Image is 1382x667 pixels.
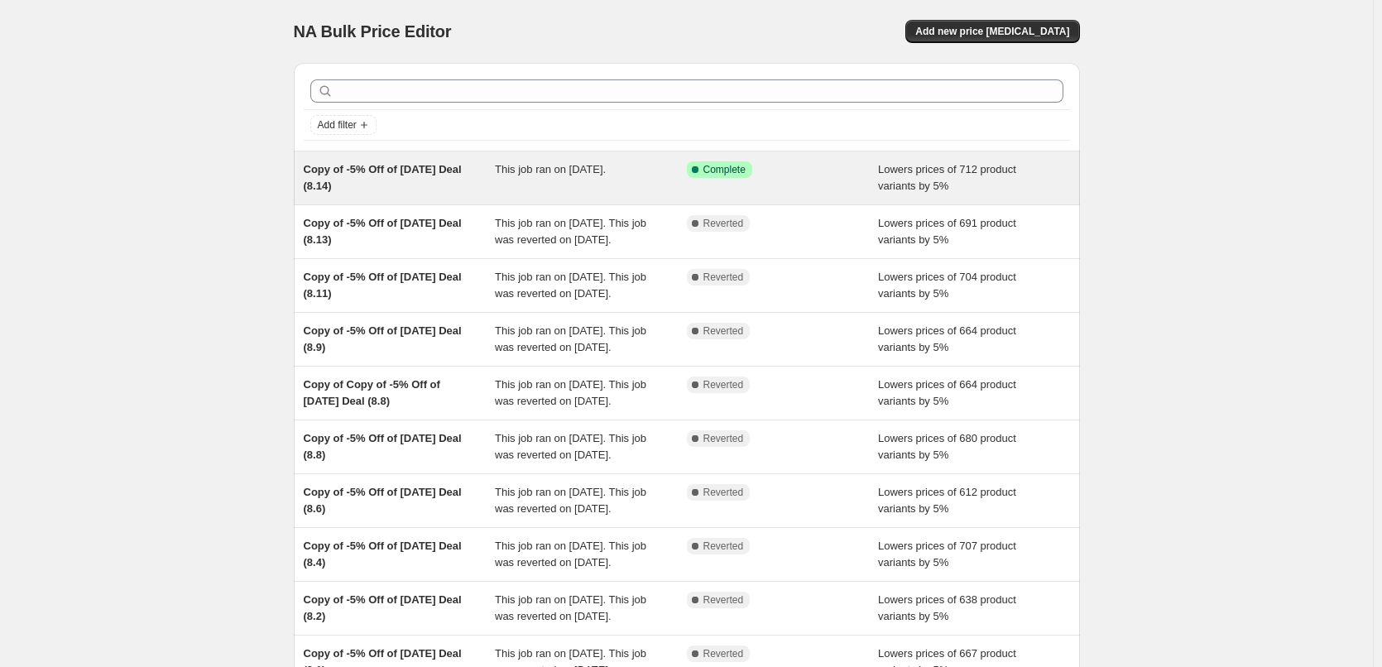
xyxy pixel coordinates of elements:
[703,163,746,176] span: Complete
[304,486,462,515] span: Copy of -5% Off of [DATE] Deal (8.6)
[905,20,1079,43] button: Add new price [MEDICAL_DATA]
[304,540,462,569] span: Copy of -5% Off of [DATE] Deal (8.4)
[703,324,744,338] span: Reverted
[304,217,462,246] span: Copy of -5% Off of [DATE] Deal (8.13)
[703,486,744,499] span: Reverted
[304,593,462,622] span: Copy of -5% Off of [DATE] Deal (8.2)
[495,540,646,569] span: This job ran on [DATE]. This job was reverted on [DATE].
[304,378,440,407] span: Copy of Copy of -5% Off of [DATE] Deal (8.8)
[318,118,357,132] span: Add filter
[878,432,1016,461] span: Lowers prices of 680 product variants by 5%
[294,22,452,41] span: NA Bulk Price Editor
[304,324,462,353] span: Copy of -5% Off of [DATE] Deal (8.9)
[703,271,744,284] span: Reverted
[878,593,1016,622] span: Lowers prices of 638 product variants by 5%
[703,217,744,230] span: Reverted
[304,163,462,192] span: Copy of -5% Off of [DATE] Deal (8.14)
[495,163,606,175] span: This job ran on [DATE].
[703,432,744,445] span: Reverted
[878,324,1016,353] span: Lowers prices of 664 product variants by 5%
[878,540,1016,569] span: Lowers prices of 707 product variants by 5%
[703,647,744,660] span: Reverted
[495,271,646,300] span: This job ran on [DATE]. This job was reverted on [DATE].
[915,25,1069,38] span: Add new price [MEDICAL_DATA]
[703,378,744,391] span: Reverted
[878,486,1016,515] span: Lowers prices of 612 product variants by 5%
[878,163,1016,192] span: Lowers prices of 712 product variants by 5%
[703,593,744,607] span: Reverted
[878,271,1016,300] span: Lowers prices of 704 product variants by 5%
[495,486,646,515] span: This job ran on [DATE]. This job was reverted on [DATE].
[495,324,646,353] span: This job ran on [DATE]. This job was reverted on [DATE].
[304,432,462,461] span: Copy of -5% Off of [DATE] Deal (8.8)
[878,217,1016,246] span: Lowers prices of 691 product variants by 5%
[495,217,646,246] span: This job ran on [DATE]. This job was reverted on [DATE].
[878,378,1016,407] span: Lowers prices of 664 product variants by 5%
[703,540,744,553] span: Reverted
[304,271,462,300] span: Copy of -5% Off of [DATE] Deal (8.11)
[495,593,646,622] span: This job ran on [DATE]. This job was reverted on [DATE].
[495,378,646,407] span: This job ran on [DATE]. This job was reverted on [DATE].
[310,115,377,135] button: Add filter
[495,432,646,461] span: This job ran on [DATE]. This job was reverted on [DATE].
